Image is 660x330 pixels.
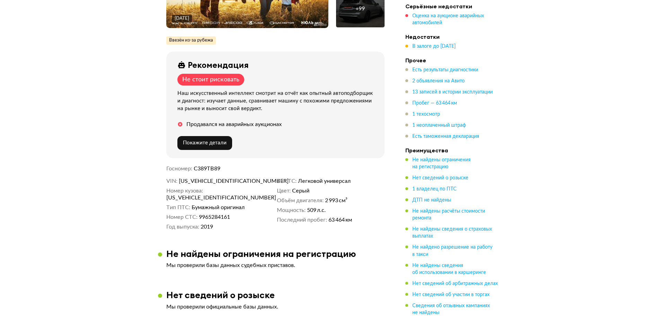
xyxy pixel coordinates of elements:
span: Легковой универсал [298,178,351,185]
span: Нет сведений о розыске [412,176,468,180]
span: 509 л.с. [307,207,326,214]
div: [DATE] [175,16,189,22]
dt: Последний пробег [277,216,327,223]
span: Не найдено разрешение на работу в такси [412,245,492,257]
h4: Серьёзные недостатки [405,3,502,10]
div: Не стоит рисковать [182,76,239,83]
dt: Год выпуска [166,223,199,230]
span: Пробег — 63 464 км [412,101,457,106]
span: 13 записей в истории эксплуатации [412,90,493,95]
span: Есть результаты диагностики [412,68,478,72]
h4: Преимущества [405,147,502,154]
span: Оценка на аукционе аварийных автомобилей [412,14,484,25]
button: Покажите детали [177,136,232,150]
span: 2 993 см³ [325,197,347,204]
dt: Тип ПТС [166,204,190,211]
span: 9965284161 [199,214,230,221]
p: Мы проверили официальные базы данных. [166,303,385,310]
span: 1 техосмотр [412,112,440,117]
span: Не найдены ограничения на регистрацию [412,158,470,169]
dt: Номер кузова [166,187,203,194]
dt: Номер СТС [166,214,197,221]
dt: Объём двигателя [277,197,324,204]
span: С389ТВ89 [194,166,220,171]
span: Нет сведений об участии в торгах [412,292,490,297]
span: Не найдены сведения об использовании в каршеринге [412,263,486,275]
span: Не найдены расчёты стоимости ремонта [412,209,485,221]
span: Серый [292,187,309,194]
span: 2 объявления на Авито [412,79,465,83]
div: Рекомендация [188,60,249,70]
span: Есть таможенная декларация [412,134,479,139]
dt: VIN [166,178,177,185]
span: 2019 [201,223,213,230]
span: Покажите детали [183,140,227,145]
h3: Не найдены ограничения на регистрацию [166,248,356,259]
dt: Госномер [166,165,192,172]
span: Нет сведений об арбитражных делах [412,281,498,286]
span: [US_VEHICLE_IDENTIFICATION_NUMBER] [179,178,258,185]
span: ДТП не найдены [412,198,451,203]
span: [US_VEHICLE_IDENTIFICATION_NUMBER] [166,194,246,201]
div: Наш искусственный интеллект смотрит на отчёт как опытный автоподборщик и диагност: изучает данные... [177,90,376,113]
span: 1 неоплаченный штраф [412,123,466,128]
h3: Нет сведений о розыске [166,289,275,300]
dt: Мощность [277,207,306,214]
dt: Цвет [277,187,291,194]
h4: Прочее [405,57,502,64]
span: В залоге до [DATE] [412,44,456,49]
span: Бумажный оригинал [192,204,245,211]
span: 1 владелец по ПТС [412,187,457,191]
dt: Тип ТС [277,178,297,185]
div: Продавался на аварийных аукционах [186,121,282,128]
p: Мы проверили базы данных судебных приставов. [166,262,385,269]
span: 63 464 км [328,216,352,223]
h4: Недостатки [405,33,502,40]
span: Не найдены сведения о страховых выплатах [412,227,492,239]
span: Ввезён из-за рубежа [169,37,213,44]
div: + 99 [355,5,365,12]
span: Сведения об отзывных кампаниях не найдены [412,303,490,315]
